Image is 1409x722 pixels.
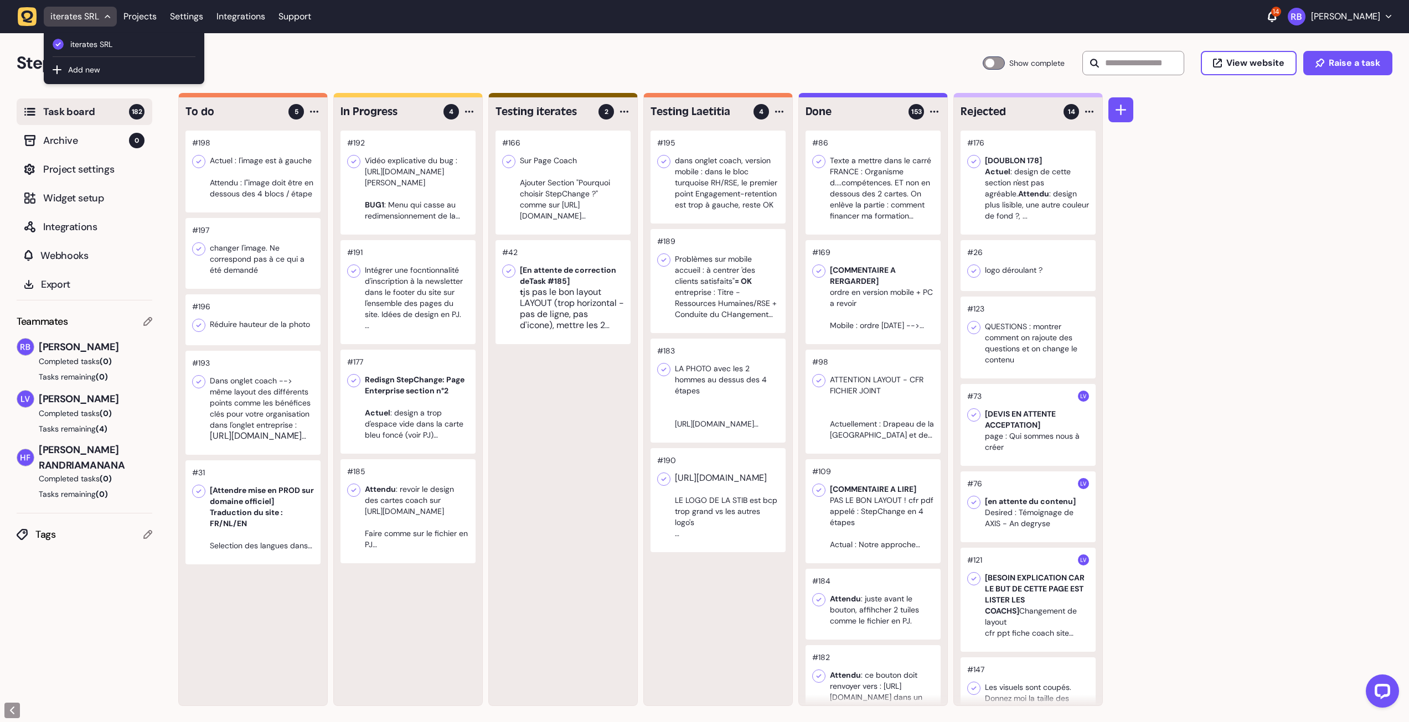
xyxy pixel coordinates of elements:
span: [PERSON_NAME] [39,339,152,355]
button: Completed tasks(0) [17,356,143,367]
h4: In Progress [340,104,436,120]
span: [PERSON_NAME] [39,391,152,407]
img: Laetitia van Wijck [1078,478,1089,489]
span: Project settings [43,162,144,177]
button: Tasks remaining(0) [17,489,152,500]
button: iterates SRL [53,33,195,56]
span: iterates SRL [70,39,195,51]
span: Teammates [17,314,68,329]
span: (0) [100,356,112,366]
button: Completed tasks(0) [17,473,143,484]
span: Webhooks [40,248,144,263]
span: 182 [129,104,144,120]
span: (4) [96,424,107,434]
button: Widget setup [17,185,152,211]
span: View website [1226,59,1284,67]
button: Completed tasks(0) [17,408,143,419]
button: Add new [66,64,195,75]
span: Raise a task [1329,59,1380,67]
h4: Done [806,104,901,120]
button: Tasks remaining(4) [17,423,152,434]
span: [PERSON_NAME] RANDRIAMANANA [39,442,152,473]
span: Show complete [1009,56,1065,70]
span: Add new [66,65,100,75]
h4: To do [185,104,281,120]
button: Archive0 [17,127,152,154]
button: Export [17,271,152,298]
a: Integrations [216,7,265,27]
button: Raise a task [1303,51,1392,75]
h4: Testing iterates [496,104,591,120]
img: Laetitia van Wijck [17,391,34,407]
button: Project settings [17,156,152,183]
button: [PERSON_NAME] [1288,8,1391,25]
img: Harimisa Fidèle Ullmann RANDRIAMANANA [17,449,34,466]
span: (0) [96,372,108,382]
span: iterates SRL [50,11,99,22]
img: Rodolphe Balay [17,339,34,355]
a: Support [278,11,311,22]
a: Settings [170,7,203,27]
span: 5 [295,107,298,117]
span: 4 [759,107,763,117]
img: Laetitia van Wijck [1078,391,1089,402]
h4: Rejected [961,104,1056,120]
span: 0 [129,133,144,148]
h2: StepChange Website [17,50,983,76]
h4: Testing Laetitia [651,104,746,120]
span: Export [41,277,144,292]
button: Tasks remaining(0) [17,371,152,382]
span: (0) [100,408,112,418]
span: 14 [1068,107,1075,117]
button: Integrations [17,214,152,240]
span: Widget setup [43,190,144,206]
img: Rodolphe Balay [1288,8,1305,25]
span: 4 [449,107,453,117]
iframe: LiveChat chat widget [1357,670,1403,716]
div: iterates SRL [44,33,204,84]
button: iterates SRL [18,7,117,27]
div: 14 [1271,7,1281,17]
span: 2 [605,107,608,117]
img: Laetitia van Wijck [1078,554,1089,565]
span: 153 [911,107,922,117]
span: (0) [96,489,108,499]
span: Integrations [43,219,144,235]
span: Task board [43,104,129,120]
span: Archive [43,133,129,148]
span: Tags [35,527,143,542]
button: Task board182 [17,98,152,125]
a: Projects [123,7,157,27]
span: (0) [100,474,112,484]
button: View website [1201,51,1297,75]
p: [PERSON_NAME] [1311,11,1380,22]
button: Webhooks [17,242,152,269]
